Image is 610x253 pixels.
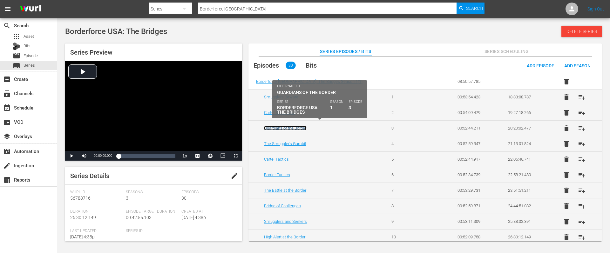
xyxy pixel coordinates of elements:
span: Delete Series [561,29,602,34]
td: 6 [384,167,435,183]
button: playlist_add [574,121,589,136]
span: Borderforce [GEOGRAPHIC_DATA]: The Bridges Season 1 ( 1 ) [256,79,363,84]
a: Smugglers and Seekers [264,219,307,224]
span: 3 [126,196,128,201]
button: playlist_add [574,230,589,245]
td: 26:30:12.149 [500,229,551,245]
span: delete [563,124,570,132]
button: delete [559,121,574,136]
td: 9 [384,214,435,229]
a: The Battle at the Border [264,188,306,193]
td: 8 [384,198,435,214]
button: delete [559,74,574,89]
span: Bits [306,62,317,69]
a: Guardians of the Border [264,126,306,130]
span: Overlays [3,133,11,140]
span: playlist_add [578,156,586,163]
span: Created At [181,209,234,214]
button: playlist_add [574,152,589,167]
span: Create [3,76,11,83]
span: 56788716 [70,196,91,201]
td: 00:53:11.309 [450,214,501,229]
span: Series Preview [70,49,112,56]
img: ans4CAIJ8jUAAAAAAAAAAAAAAAAAAAAAAAAgQb4GAAAAAAAAAAAAAAAAAAAAAAAAJMjXAAAAAAAAAAAAAAAAAAAAAAAAgAT5G... [15,2,46,17]
a: Border Tactics [264,172,290,177]
span: Asset [13,33,20,40]
td: 5 [384,151,435,167]
span: Series Details [70,172,109,180]
span: delete [563,109,570,117]
td: 23:51:51.211 [500,183,551,198]
span: 00:42:55.103 [126,215,152,220]
td: 00:53:54.423 [450,89,501,105]
button: playlist_add [574,183,589,198]
button: delete [559,183,574,198]
td: 00:53:29.731 [450,183,501,198]
button: Jump To Time [204,151,217,161]
div: Progress Bar [119,154,175,158]
td: 00:54:09.479 [450,105,501,120]
td: 3 [384,120,435,136]
span: 30 [286,62,296,69]
span: delete [563,93,570,101]
a: Cartel Showdown [264,110,295,115]
span: Episodes [254,62,279,69]
span: Search [3,22,11,30]
span: 30 [181,196,186,201]
td: 21:13:01.824 [500,136,551,151]
button: delete [559,105,574,120]
span: Bits [24,43,30,49]
button: delete [559,136,574,151]
span: 26:30:12.149 [70,215,96,220]
button: Picture-in-Picture [217,151,229,161]
button: Play [65,151,78,161]
button: delete [559,214,574,229]
span: Duration [70,209,123,214]
span: playlist_add [578,124,586,132]
button: playlist_add [574,198,589,214]
td: 2 [384,105,435,120]
button: Search [457,3,485,14]
button: delete [559,152,574,167]
span: Reports [3,176,11,184]
span: delete [563,78,570,85]
button: Mute [78,151,91,161]
td: 00:52:44.211 [450,120,501,136]
span: [DATE] 4:38p [181,215,206,220]
span: Ingestion [3,162,11,170]
td: 08:50:57.785 [450,74,501,89]
td: 18:33:08.787 [500,89,551,105]
span: edit [231,172,238,180]
button: playlist_add [574,214,589,229]
td: 20:20:02.477 [500,120,551,136]
span: Seasons [126,190,178,195]
span: delete [563,218,570,225]
a: Cartel Tactics [264,157,289,162]
span: menu [4,5,11,13]
td: 24:44:51.082 [500,198,551,214]
button: delete [559,230,574,245]
a: Borderforce [GEOGRAPHIC_DATA]: The Bridges Season 1(1) [256,79,363,84]
td: 22:05:46.741 [500,151,551,167]
a: Sign Out [587,6,604,11]
span: Add Episode [522,63,559,68]
span: Episode [13,52,20,60]
td: 1 [384,89,435,105]
span: Borderforce USA: The Bridges [65,27,167,36]
button: Add Season [559,60,596,71]
span: Search [466,3,483,14]
span: Asset [24,33,34,40]
button: playlist_add [574,136,589,151]
span: playlist_add [578,140,586,148]
td: 10 [384,229,435,245]
span: playlist_add [578,187,586,194]
td: 00:52:59.871 [450,198,501,214]
button: delete [559,167,574,183]
span: Wurl Id [70,190,123,195]
td: 00:52:34.739 [450,167,501,183]
span: Series Episodes / Bits [320,48,371,56]
td: 7 [384,183,435,198]
button: delete [559,90,574,105]
a: Bridge of Challenges [264,203,301,208]
span: Series [13,62,20,70]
